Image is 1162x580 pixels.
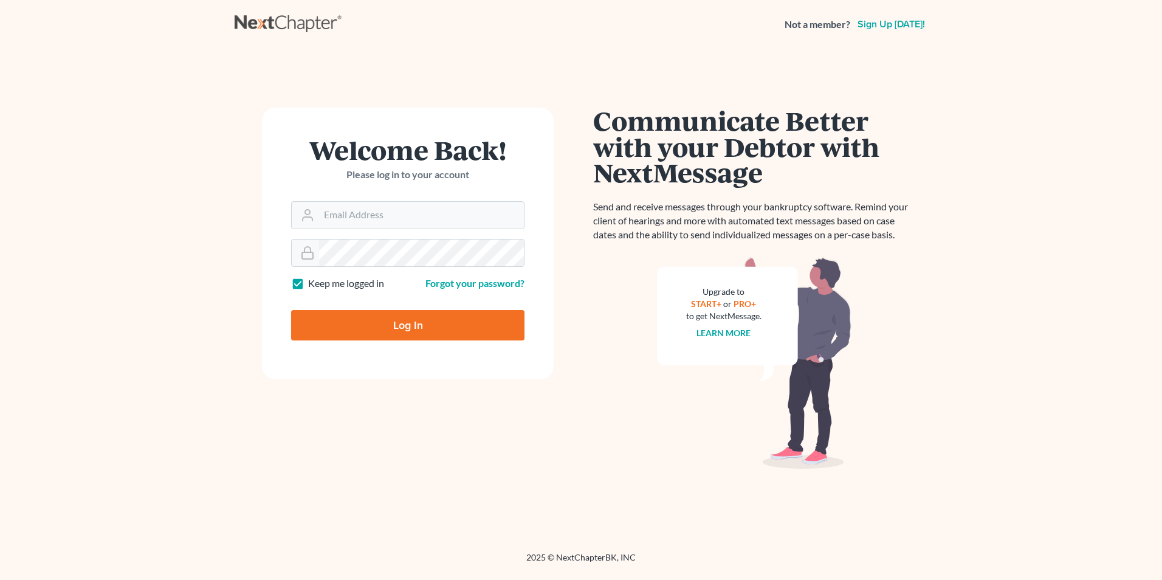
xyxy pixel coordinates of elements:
[593,200,915,242] p: Send and receive messages through your bankruptcy software. Remind your client of hearings and mo...
[686,286,761,298] div: Upgrade to
[686,310,761,322] div: to get NextMessage.
[235,551,927,573] div: 2025 © NextChapterBK, INC
[291,137,524,163] h1: Welcome Back!
[425,277,524,289] a: Forgot your password?
[593,108,915,185] h1: Communicate Better with your Debtor with NextMessage
[308,277,384,291] label: Keep me logged in
[319,202,524,229] input: Email Address
[657,257,851,469] img: nextmessage_bg-59042aed3d76b12b5cd301f8e5b87938c9018125f34e5fa2b7a6b67550977c72.svg
[724,299,732,309] span: or
[697,328,751,338] a: Learn more
[734,299,757,309] a: PRO+
[785,18,850,32] strong: Not a member?
[855,19,927,29] a: Sign up [DATE]!
[692,299,722,309] a: START+
[291,310,524,340] input: Log In
[291,168,524,182] p: Please log in to your account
